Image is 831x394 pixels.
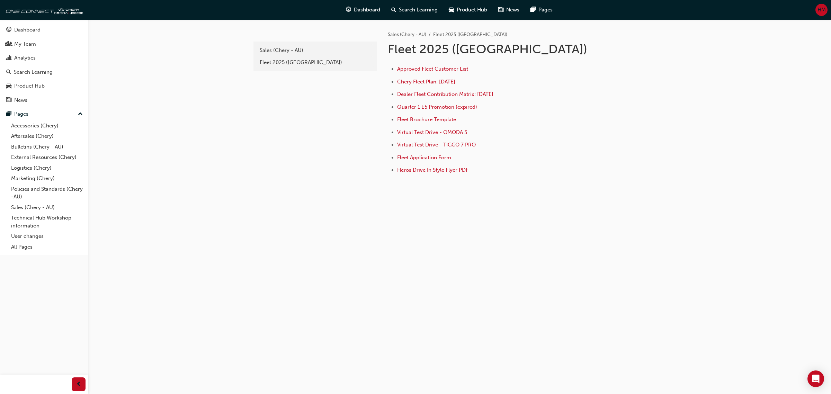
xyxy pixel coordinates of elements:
[256,56,374,69] a: Fleet 2025 ([GEOGRAPHIC_DATA])
[397,154,451,161] a: Fleet Application Form
[14,54,36,62] div: Analytics
[506,6,519,14] span: News
[6,83,11,89] span: car-icon
[78,110,83,119] span: up-icon
[397,129,467,135] a: Virtual Test Drive - OMODA 5
[76,380,81,389] span: prev-icon
[397,79,455,85] a: Chery Fleet Plan: [DATE]
[397,91,493,97] a: Dealer Fleet Contribution Matrix: [DATE]
[14,26,41,34] div: Dashboard
[538,6,553,14] span: Pages
[14,110,28,118] div: Pages
[817,6,826,14] span: HM
[3,52,86,64] a: Analytics
[6,41,11,47] span: people-icon
[8,184,86,202] a: Policies and Standards (Chery -AU)
[397,142,476,148] a: Virtual Test Drive - TIGGO 7 PRO
[8,231,86,242] a: User changes
[8,120,86,131] a: Accessories (Chery)
[8,242,86,252] a: All Pages
[391,6,396,14] span: search-icon
[6,69,11,75] span: search-icon
[6,27,11,33] span: guage-icon
[346,6,351,14] span: guage-icon
[433,31,507,39] li: Fleet 2025 ([GEOGRAPHIC_DATA])
[399,6,438,14] span: Search Learning
[807,370,824,387] div: Open Intercom Messenger
[3,108,86,120] button: Pages
[3,80,86,92] a: Product Hub
[8,202,86,213] a: Sales (Chery - AU)
[14,40,36,48] div: My Team
[386,3,443,17] a: search-iconSearch Learning
[260,46,370,54] div: Sales (Chery - AU)
[443,3,493,17] a: car-iconProduct Hub
[14,82,45,90] div: Product Hub
[493,3,525,17] a: news-iconNews
[3,66,86,79] a: Search Learning
[14,68,53,76] div: Search Learning
[6,55,11,61] span: chart-icon
[3,22,86,108] button: DashboardMy TeamAnalyticsSearch LearningProduct HubNews
[14,96,27,104] div: News
[397,104,477,110] a: Quarter 1 E5 Promotion (expired)
[397,167,468,173] a: Heros Drive In Style Flyer PDF
[3,94,86,107] a: News
[815,4,828,16] button: HM
[6,97,11,104] span: news-icon
[498,6,503,14] span: news-icon
[525,3,558,17] a: pages-iconPages
[354,6,380,14] span: Dashboard
[449,6,454,14] span: car-icon
[397,116,456,123] a: Fleet Brochure Template
[340,3,386,17] a: guage-iconDashboard
[8,213,86,231] a: Technical Hub Workshop information
[6,111,11,117] span: pages-icon
[3,3,83,17] img: oneconnect
[457,6,487,14] span: Product Hub
[256,44,374,56] a: Sales (Chery - AU)
[3,38,86,51] a: My Team
[388,42,615,57] h1: Fleet 2025 ([GEOGRAPHIC_DATA])
[8,173,86,184] a: Marketing (Chery)
[8,163,86,173] a: Logistics (Chery)
[8,142,86,152] a: Bulletins (Chery - AU)
[388,32,426,37] a: Sales (Chery - AU)
[8,131,86,142] a: Aftersales (Chery)
[260,59,370,66] div: Fleet 2025 ([GEOGRAPHIC_DATA])
[530,6,536,14] span: pages-icon
[8,152,86,163] a: External Resources (Chery)
[397,66,468,72] a: Approved Fleet Customer List
[3,24,86,36] a: Dashboard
